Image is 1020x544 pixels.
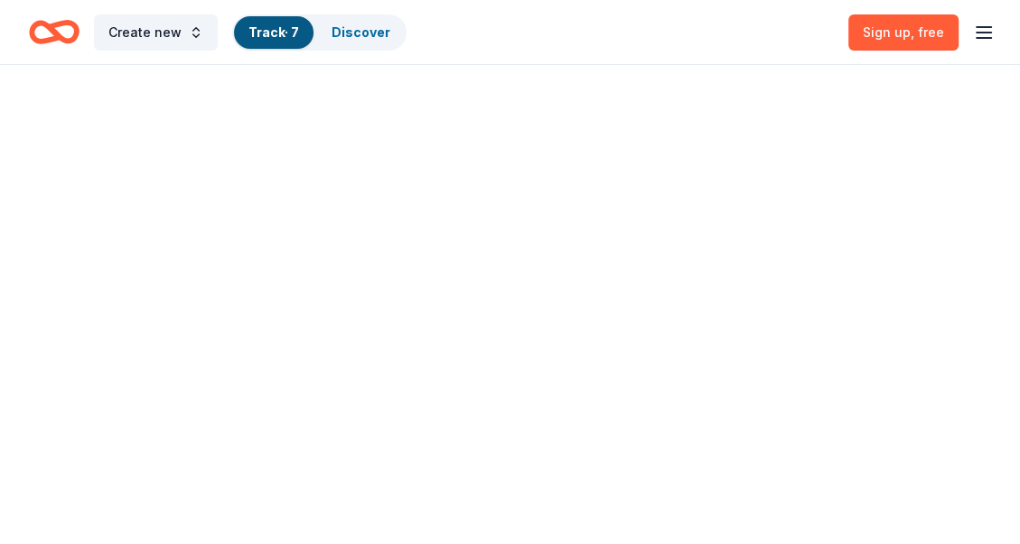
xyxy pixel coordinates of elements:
span: Create new [108,22,182,43]
a: Home [29,11,80,53]
a: Discover [332,24,390,40]
a: Sign up, free [848,14,959,51]
span: , free [911,24,944,40]
span: Sign up [863,24,944,40]
a: Track· 7 [248,24,299,40]
button: Track· 7Discover [232,14,407,51]
button: Create new [94,14,218,51]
